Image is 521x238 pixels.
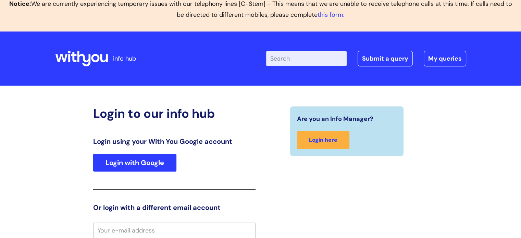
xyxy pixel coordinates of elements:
[297,131,349,149] a: Login here
[93,154,176,172] a: Login with Google
[358,51,413,66] a: Submit a query
[318,11,345,19] a: this form.
[424,51,466,66] a: My queries
[93,137,256,146] h3: Login using your With You Google account
[113,53,136,64] p: info hub
[266,51,347,66] input: Search
[297,113,373,124] span: Are you an Info Manager?
[93,203,256,212] h3: Or login with a different email account
[93,106,256,121] h2: Login to our info hub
